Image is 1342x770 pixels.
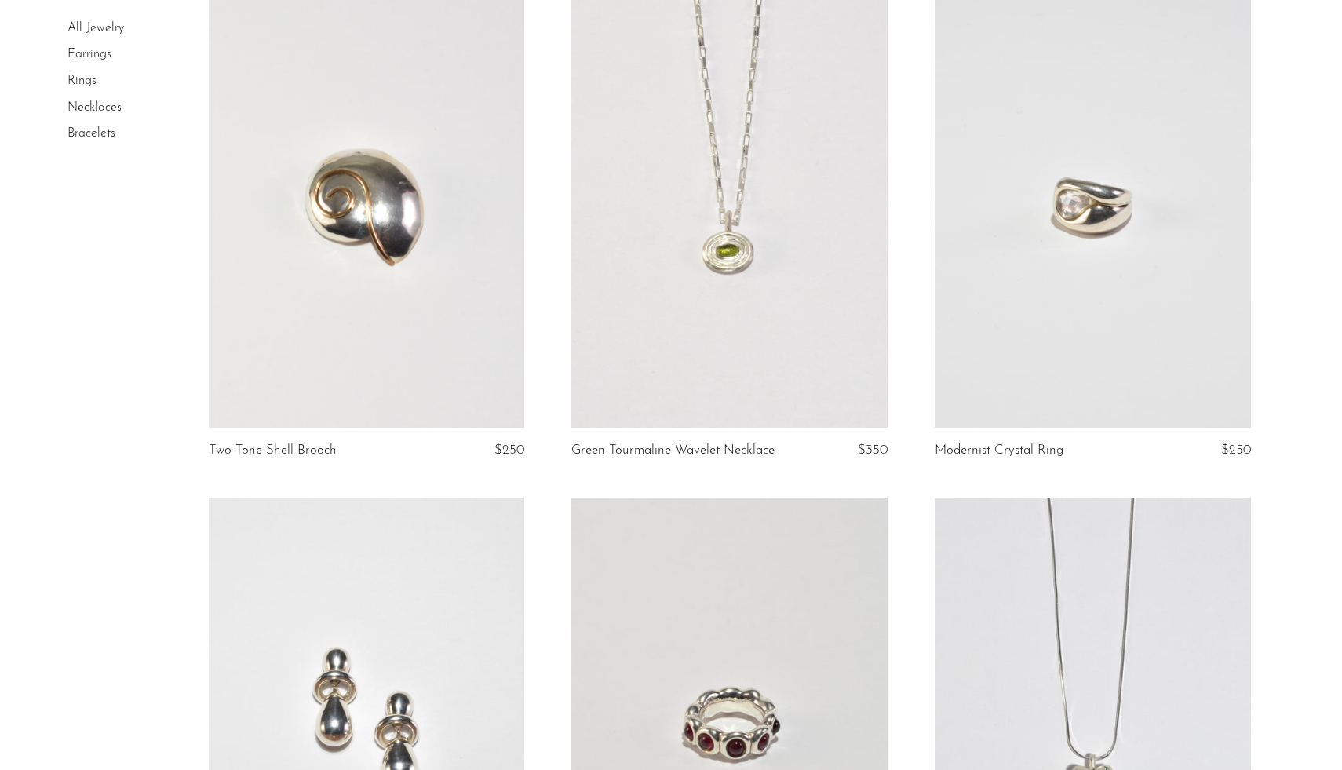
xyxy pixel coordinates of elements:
[935,443,1063,458] a: Modernist Crystal Ring
[67,101,122,114] a: Necklaces
[67,75,97,87] a: Rings
[67,49,111,61] a: Earrings
[494,443,524,457] span: $250
[67,22,124,35] a: All Jewelry
[571,443,775,458] a: Green Tourmaline Wavelet Necklace
[67,127,115,140] a: Bracelets
[209,443,337,458] a: Two-Tone Shell Brooch
[1221,443,1251,457] span: $250
[858,443,888,457] span: $350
